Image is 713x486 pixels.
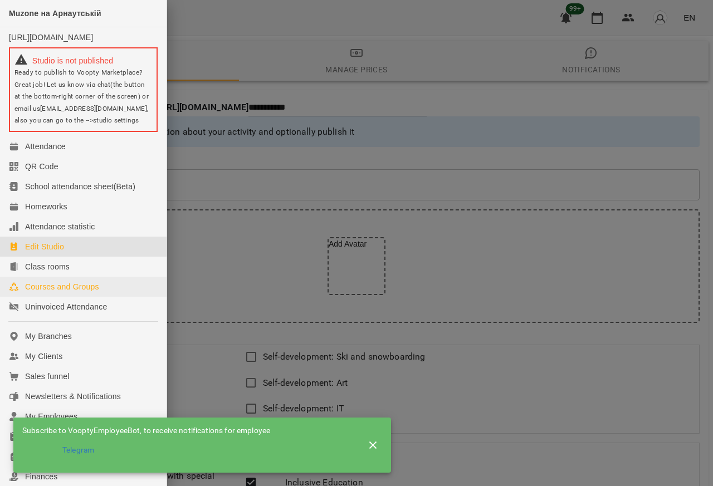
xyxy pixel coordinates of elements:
[25,391,121,402] div: Newsletters & Notifications
[40,105,147,112] a: [EMAIL_ADDRESS][DOMAIN_NAME]
[9,33,93,42] a: [URL][DOMAIN_NAME]
[22,425,351,436] div: Subscribe to VooptyEmployeeBot, to receive notifications for employee
[25,161,58,172] div: QR Code
[25,221,95,232] div: Attendance statistic
[25,201,67,212] div: Homeworks
[25,301,107,312] div: Uninvoiced Attendance
[25,181,135,192] div: School attendance sheet(Beta)
[25,331,72,342] div: My Branches
[14,68,149,124] span: Ready to publish to Voopty Marketplace? Great job! Let us know via chat(the button at the bottom-...
[25,281,99,292] div: Courses and Groups
[25,411,77,422] div: My Employees
[25,371,69,382] div: Sales funnel
[25,141,66,152] div: Attendance
[25,351,62,362] div: My Clients
[25,261,70,272] div: Class rooms
[9,9,101,18] span: Muzone на Арнаутській
[25,241,64,252] div: Edit Studio
[22,440,351,460] li: Telegram
[25,471,57,482] div: Finances
[93,116,139,124] a: studio settings
[14,53,152,66] div: Studio is not published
